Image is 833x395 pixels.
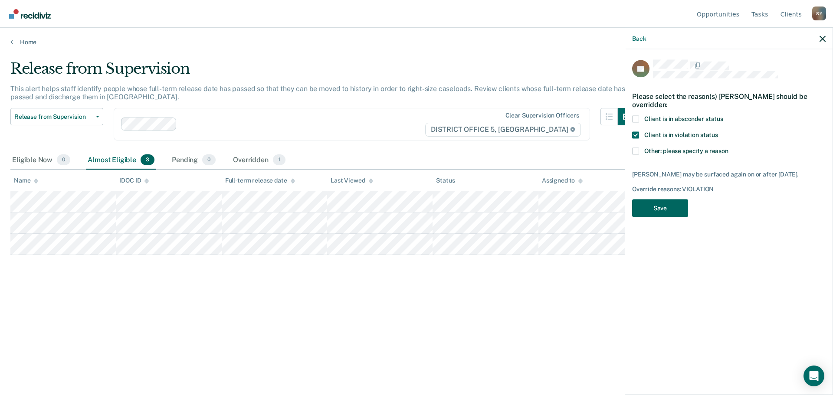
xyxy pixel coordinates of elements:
[644,115,723,122] span: Client is in absconder status
[632,185,826,193] div: Override reasons: VIOLATION
[812,7,826,20] button: Profile dropdown button
[170,151,217,170] div: Pending
[425,123,581,137] span: DISTRICT OFFICE 5, [GEOGRAPHIC_DATA]
[225,177,295,184] div: Full-term release date
[331,177,373,184] div: Last Viewed
[10,151,72,170] div: Eligible Now
[273,154,285,166] span: 1
[9,9,51,19] img: Recidiviz
[10,38,823,46] a: Home
[86,151,156,170] div: Almost Eligible
[231,151,287,170] div: Overridden
[803,366,824,386] div: Open Intercom Messenger
[14,113,92,121] span: Release from Supervision
[10,85,625,101] p: This alert helps staff identify people whose full-term release date has passed so that they can b...
[202,154,216,166] span: 0
[141,154,154,166] span: 3
[505,112,579,119] div: Clear supervision officers
[644,131,718,138] span: Client is in violation status
[436,177,455,184] div: Status
[542,177,583,184] div: Assigned to
[812,7,826,20] div: S Y
[14,177,38,184] div: Name
[119,177,149,184] div: IDOC ID
[10,60,635,85] div: Release from Supervision
[57,154,70,166] span: 0
[632,35,646,42] button: Back
[632,170,826,178] div: [PERSON_NAME] may be surfaced again on or after [DATE].
[632,199,688,217] button: Save
[632,85,826,115] div: Please select the reason(s) [PERSON_NAME] should be overridden:
[644,147,728,154] span: Other: please specify a reason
